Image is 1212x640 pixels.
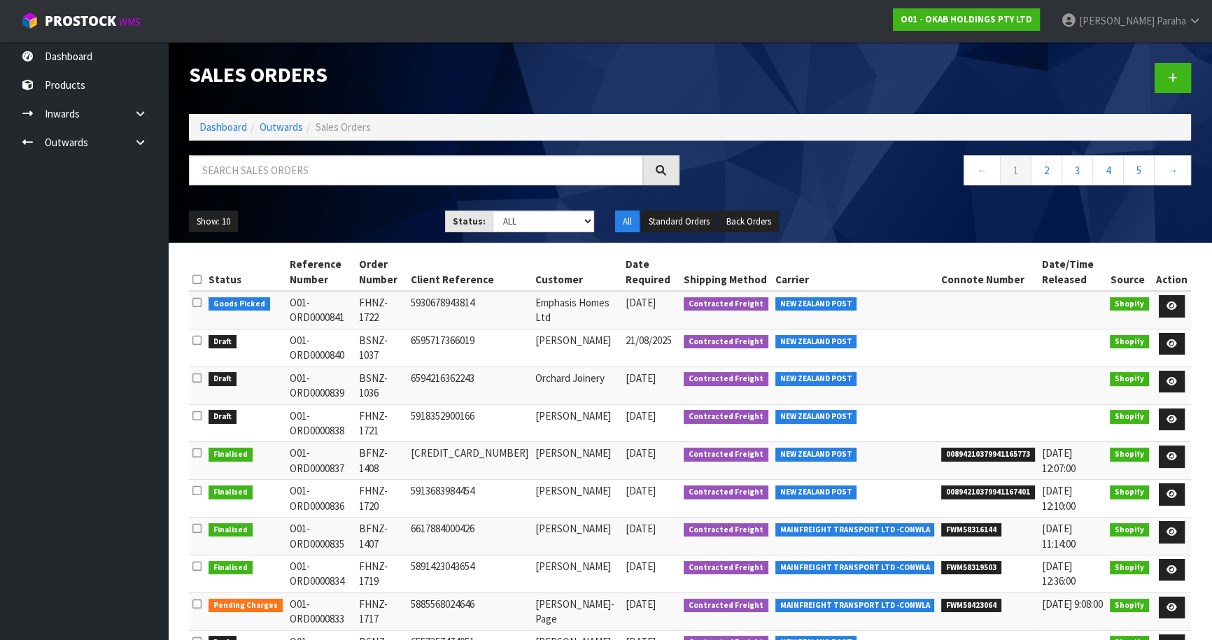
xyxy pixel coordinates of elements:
[626,522,656,535] span: [DATE]
[209,485,253,499] span: Finalised
[407,518,532,555] td: 6617884000426
[775,297,857,311] span: NEW ZEALAND POST
[407,404,532,442] td: 5918352900166
[775,448,857,462] span: NEW ZEALAND POST
[209,561,253,575] span: Finalised
[1110,448,1149,462] span: Shopify
[684,372,768,386] span: Contracted Freight
[1031,155,1062,185] a: 2
[1110,335,1149,349] span: Shopify
[355,404,407,442] td: FHNZ-1721
[119,15,141,29] small: WMS
[684,599,768,613] span: Contracted Freight
[775,335,857,349] span: NEW ZEALAND POST
[893,8,1040,31] a: O01 - OKAB HOLDINGS PTY LTD
[684,297,768,311] span: Contracted Freight
[355,592,407,630] td: FHNZ-1717
[938,253,1038,291] th: Connote Number
[626,597,656,611] span: [DATE]
[775,372,857,386] span: NEW ZEALAND POST
[1154,155,1191,185] a: →
[286,291,355,329] td: O01-ORD0000841
[775,599,935,613] span: MAINFREIGHT TRANSPORT LTD -CONWLA
[684,485,768,499] span: Contracted Freight
[407,329,532,367] td: 6595717366019
[453,215,486,227] strong: Status:
[684,561,768,575] span: Contracted Freight
[286,329,355,367] td: O01-ORD0000840
[641,211,717,233] button: Standard Orders
[209,523,253,537] span: Finalised
[532,291,622,329] td: Emphasis Homes Ltd
[286,404,355,442] td: O01-ORD0000838
[355,480,407,518] td: FHNZ-1720
[1110,599,1149,613] span: Shopify
[615,211,640,233] button: All
[1042,560,1076,588] span: [DATE] 12:36:00
[964,155,1001,185] a: ←
[532,404,622,442] td: [PERSON_NAME]
[1153,253,1191,291] th: Action
[189,155,643,185] input: Search sales orders
[209,372,237,386] span: Draft
[189,63,679,86] h1: Sales Orders
[700,155,1191,190] nav: Page navigation
[680,253,772,291] th: Shipping Method
[532,518,622,555] td: [PERSON_NAME]
[407,367,532,404] td: 6594216362243
[684,523,768,537] span: Contracted Freight
[407,442,532,480] td: [CREDIT_CARD_NUMBER]
[407,291,532,329] td: 5930678943814
[532,367,622,404] td: Orchard Joinery
[45,12,116,30] span: ProStock
[1110,410,1149,424] span: Shopify
[1042,484,1076,512] span: [DATE] 12:10:00
[209,335,237,349] span: Draft
[355,291,407,329] td: FHNZ-1722
[1123,155,1155,185] a: 5
[775,561,935,575] span: MAINFREIGHT TRANSPORT LTD -CONWLA
[684,410,768,424] span: Contracted Freight
[1038,253,1107,291] th: Date/Time Released
[286,253,355,291] th: Reference Number
[941,599,1001,613] span: FWM58423064
[209,448,253,462] span: Finalised
[286,480,355,518] td: O01-ORD0000836
[1110,372,1149,386] span: Shopify
[286,442,355,480] td: O01-ORD0000837
[1110,485,1149,499] span: Shopify
[286,518,355,555] td: O01-ORD0000835
[209,297,270,311] span: Goods Picked
[532,253,622,291] th: Customer
[532,555,622,592] td: [PERSON_NAME]
[355,518,407,555] td: BFNZ-1407
[407,480,532,518] td: 5913683984454
[209,410,237,424] span: Draft
[21,12,38,29] img: cube-alt.png
[684,335,768,349] span: Contracted Freight
[532,480,622,518] td: [PERSON_NAME]
[532,442,622,480] td: [PERSON_NAME]
[1062,155,1093,185] a: 3
[1110,523,1149,537] span: Shopify
[1042,522,1076,550] span: [DATE] 11:14:00
[941,485,1035,499] span: 00894210379941167401
[286,367,355,404] td: O01-ORD0000839
[1106,253,1153,291] th: Source
[626,484,656,497] span: [DATE]
[355,555,407,592] td: FHNZ-1719
[532,592,622,630] td: [PERSON_NAME]-Page
[355,442,407,480] td: BFNZ-1408
[901,13,1032,25] strong: O01 - OKAB HOLDINGS PTY LTD
[1042,446,1076,474] span: [DATE] 12:07:00
[355,367,407,404] td: BSNZ-1036
[626,371,656,385] span: [DATE]
[941,561,1001,575] span: FWM58319503
[1092,155,1124,185] a: 4
[286,592,355,630] td: O01-ORD0000833
[1042,597,1103,611] span: [DATE] 9:08:00
[684,448,768,462] span: Contracted Freight
[622,253,680,291] th: Date Required
[1110,561,1149,575] span: Shopify
[941,448,1035,462] span: 00894210379941165773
